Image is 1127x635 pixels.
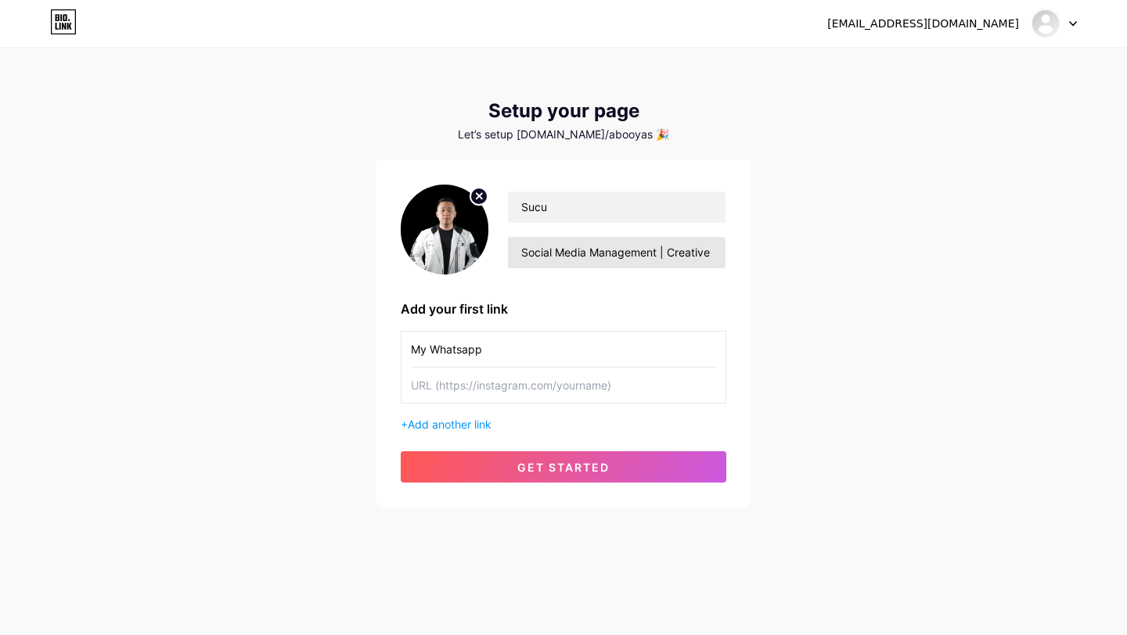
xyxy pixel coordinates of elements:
[827,16,1019,32] div: [EMAIL_ADDRESS][DOMAIN_NAME]
[411,368,716,403] input: URL (https://instagram.com/yourname)
[517,461,610,474] span: get started
[411,332,716,367] input: Link name (My Instagram)
[401,185,488,274] img: profile pic
[508,192,726,223] input: Your name
[376,128,751,141] div: Let’s setup [DOMAIN_NAME]/abooyas 🎉
[401,451,726,483] button: get started
[376,100,751,122] div: Setup your page
[401,416,726,432] div: +
[401,300,726,318] div: Add your first link
[508,237,726,268] input: bio
[408,418,491,431] span: Add another link
[1031,9,1060,38] img: Abooy AS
